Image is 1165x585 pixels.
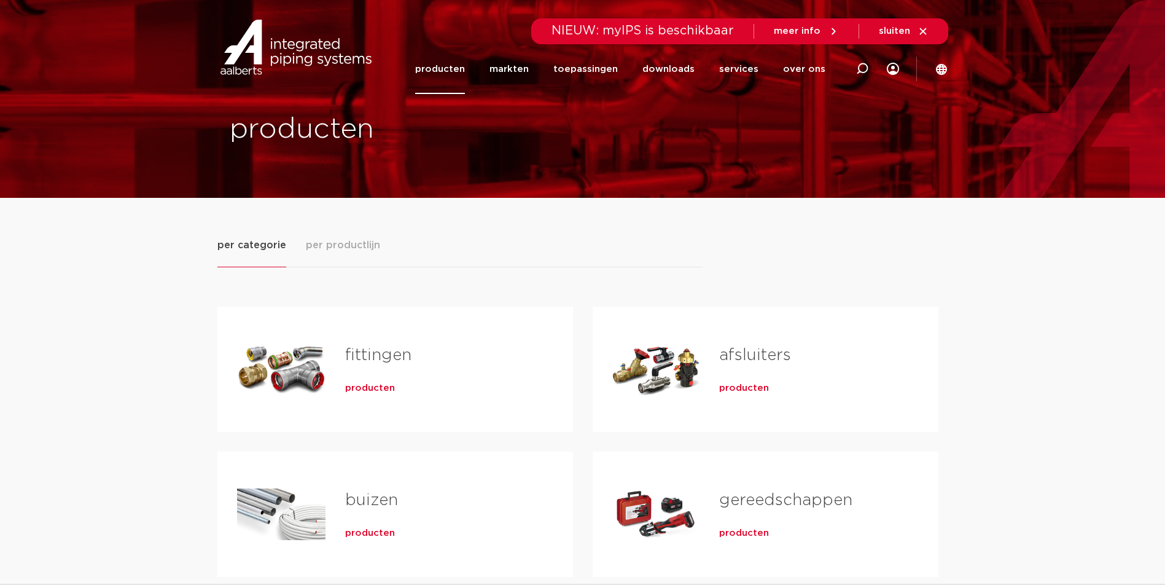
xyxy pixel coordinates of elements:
a: gereedschappen [719,492,852,508]
a: over ons [783,44,825,94]
a: producten [345,382,395,395]
a: meer info [774,26,839,37]
a: producten [719,527,769,540]
span: per productlijn [306,238,380,253]
h1: producten [230,110,577,149]
span: per categorie [217,238,286,253]
a: downloads [642,44,695,94]
a: producten [415,44,465,94]
span: sluiten [879,26,910,36]
a: afsluiters [719,347,791,363]
a: buizen [345,492,398,508]
a: sluiten [879,26,929,37]
a: fittingen [345,347,411,363]
span: NIEUW: myIPS is beschikbaar [551,25,734,37]
a: toepassingen [553,44,618,94]
a: services [719,44,758,94]
nav: Menu [415,44,825,94]
a: markten [489,44,529,94]
a: producten [719,382,769,395]
a: producten [345,527,395,540]
div: my IPS [887,44,899,94]
span: meer info [774,26,820,36]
